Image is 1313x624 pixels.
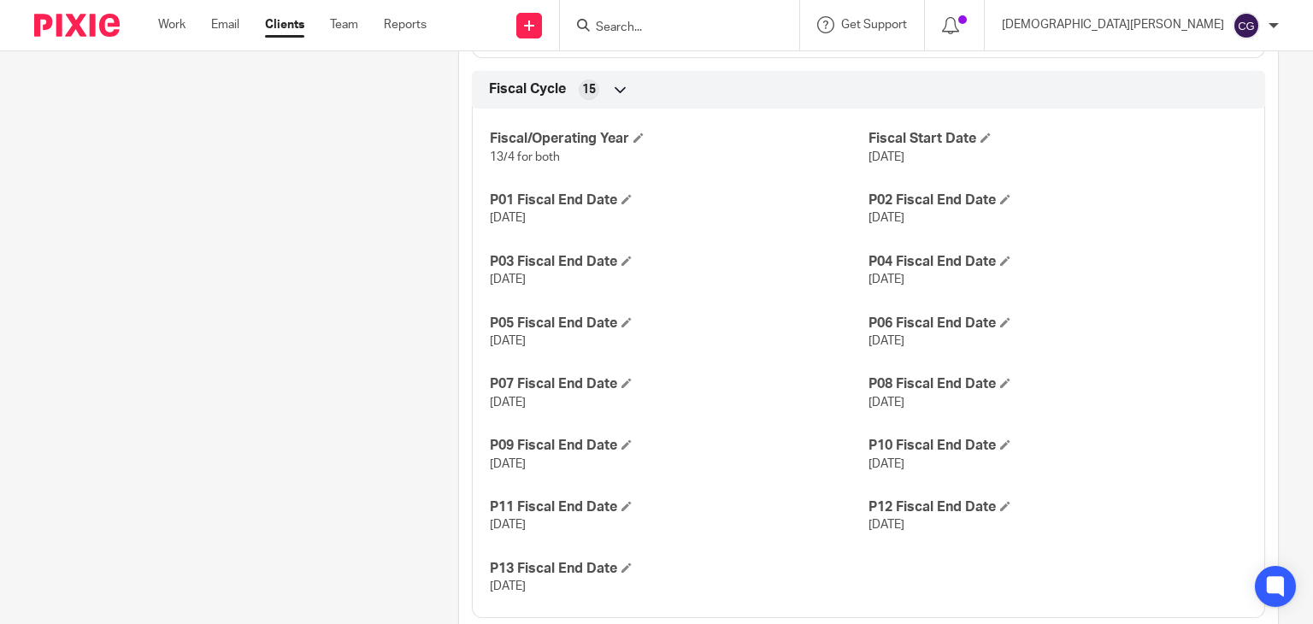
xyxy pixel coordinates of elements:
[868,519,904,531] span: [DATE]
[868,375,1247,393] h4: P08 Fiscal End Date
[490,560,868,578] h4: P13 Fiscal End Date
[868,498,1247,516] h4: P12 Fiscal End Date
[868,253,1247,271] h4: P04 Fiscal End Date
[868,437,1247,455] h4: P10 Fiscal End Date
[490,397,526,409] span: [DATE]
[868,130,1247,148] h4: Fiscal Start Date
[490,458,526,470] span: [DATE]
[490,519,526,531] span: [DATE]
[384,16,427,33] a: Reports
[490,375,868,393] h4: P07 Fiscal End Date
[868,335,904,347] span: [DATE]
[868,274,904,286] span: [DATE]
[868,397,904,409] span: [DATE]
[490,274,526,286] span: [DATE]
[490,315,868,333] h4: P05 Fiscal End Date
[490,212,526,224] span: [DATE]
[490,151,560,163] span: 13/4 for both
[490,437,868,455] h4: P09 Fiscal End Date
[594,21,748,36] input: Search
[490,580,526,592] span: [DATE]
[489,80,566,98] span: Fiscal Cycle
[1233,12,1260,39] img: svg%3E
[490,191,868,209] h4: P01 Fiscal End Date
[868,191,1247,209] h4: P02 Fiscal End Date
[490,498,868,516] h4: P11 Fiscal End Date
[868,458,904,470] span: [DATE]
[582,81,596,98] span: 15
[265,16,304,33] a: Clients
[841,19,907,31] span: Get Support
[868,212,904,224] span: [DATE]
[490,130,868,148] h4: Fiscal/Operating Year
[868,315,1247,333] h4: P06 Fiscal End Date
[490,253,868,271] h4: P03 Fiscal End Date
[330,16,358,33] a: Team
[34,14,120,37] img: Pixie
[490,335,526,347] span: [DATE]
[158,16,185,33] a: Work
[1002,16,1224,33] p: [DEMOGRAPHIC_DATA][PERSON_NAME]
[868,151,904,163] span: [DATE]
[211,16,239,33] a: Email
